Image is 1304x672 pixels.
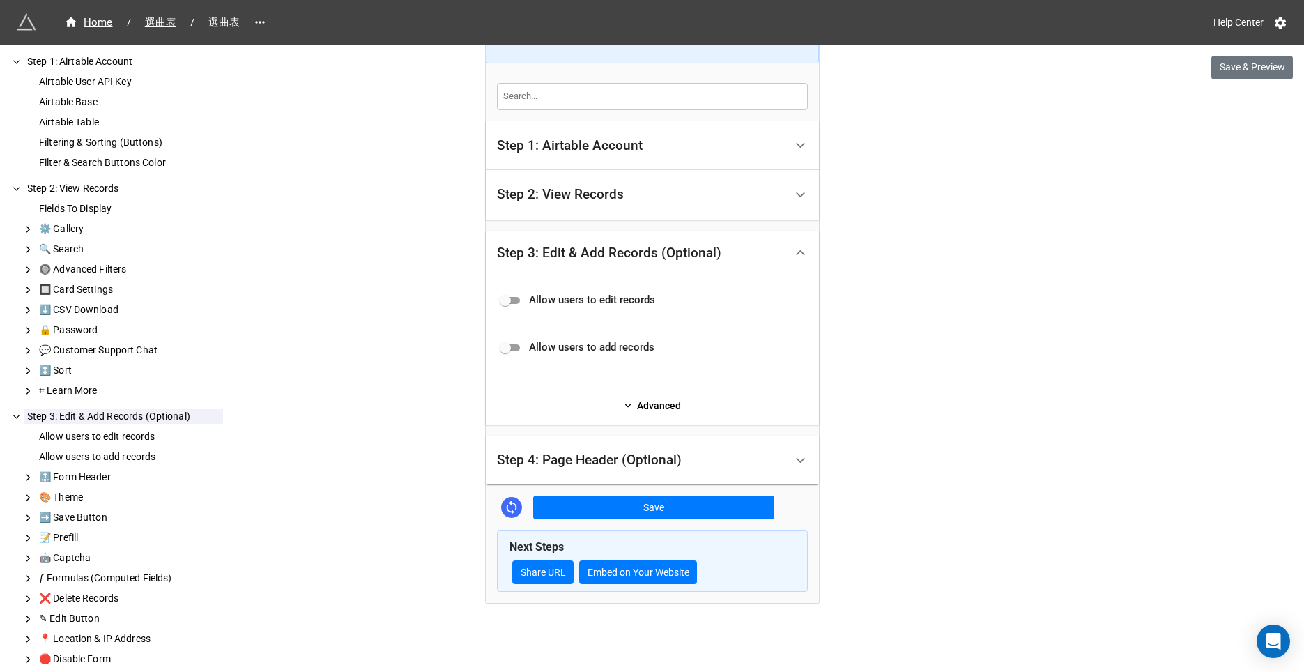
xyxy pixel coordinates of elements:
span: 選曲表 [137,15,185,31]
div: Fields To Display [36,201,223,216]
div: Step 3: Edit & Add Records (Optional) [24,409,223,424]
div: ➡️ Save Button [36,510,223,525]
button: Embed on Your Website [579,560,697,584]
div: Step 2: View Records [497,188,624,201]
div: Step 2: View Records [486,170,819,220]
nav: breadcrumb [56,14,249,31]
a: Home [56,14,121,31]
div: Step 1: Airtable Account [486,121,819,171]
span: 選曲表 [200,15,248,31]
div: 🛑 Disable Form [36,652,223,666]
div: Step 4: Page Header (Optional) [497,453,682,467]
button: Save & Preview [1211,56,1293,79]
b: Next Steps [509,540,564,553]
div: Allow users to add records [36,450,223,464]
div: 🤖 Captcha [36,551,223,565]
div: Step 3: Edit & Add Records (Optional) [486,275,819,425]
div: Step 3: Edit & Add Records (Optional) [486,231,819,275]
div: 💬 Customer Support Chat [36,343,223,358]
div: Step 2: View Records [24,181,223,196]
div: ↕️ Sort [36,363,223,378]
div: 🔘 Advanced Filters [36,262,223,277]
div: Airtable Base [36,95,223,109]
div: ⬇️ CSV Download [36,303,223,317]
div: Allow users to edit records [36,429,223,444]
a: 選曲表 [137,14,185,31]
li: / [127,15,131,30]
span: Allow users to add records [529,339,654,356]
div: 🔍 Search [36,242,223,257]
div: ⚙️ Gallery [36,222,223,236]
input: Search... [497,83,808,109]
div: 🔝 Form Header [36,470,223,484]
a: Sync Base Structure [501,497,522,518]
div: Filter & Search Buttons Color [36,155,223,170]
div: 🔲 Card Settings [36,282,223,297]
span: Allow users to edit records [529,292,655,309]
div: 📍 Location & IP Address [36,632,223,646]
div: Step 3: Edit & Add Records (Optional) [497,246,721,260]
a: Advanced [497,398,808,413]
div: 🎨 Theme [36,490,223,505]
div: Step 4: Page Header (Optional) [486,436,819,485]
div: Home [64,15,113,31]
a: Help Center [1204,10,1273,35]
div: Open Intercom Messenger [1257,625,1290,658]
div: Airtable User API Key [36,75,223,89]
div: ƒ Formulas (Computed Fields) [36,571,223,586]
div: Step 1: Airtable Account [497,139,643,153]
div: ❌ Delete Records [36,591,223,606]
div: ✎ Edit Button [36,611,223,626]
div: ⌗ Learn More [36,383,223,398]
div: Airtable Table [36,115,223,130]
li: / [190,15,194,30]
a: Share URL [512,560,574,584]
div: 🔒 Password [36,323,223,337]
div: 📝 Prefill [36,530,223,545]
button: Save [533,496,774,519]
img: miniextensions-icon.73ae0678.png [17,13,36,32]
div: Step 1: Airtable Account [24,54,223,69]
div: Filtering & Sorting (Buttons) [36,135,223,150]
